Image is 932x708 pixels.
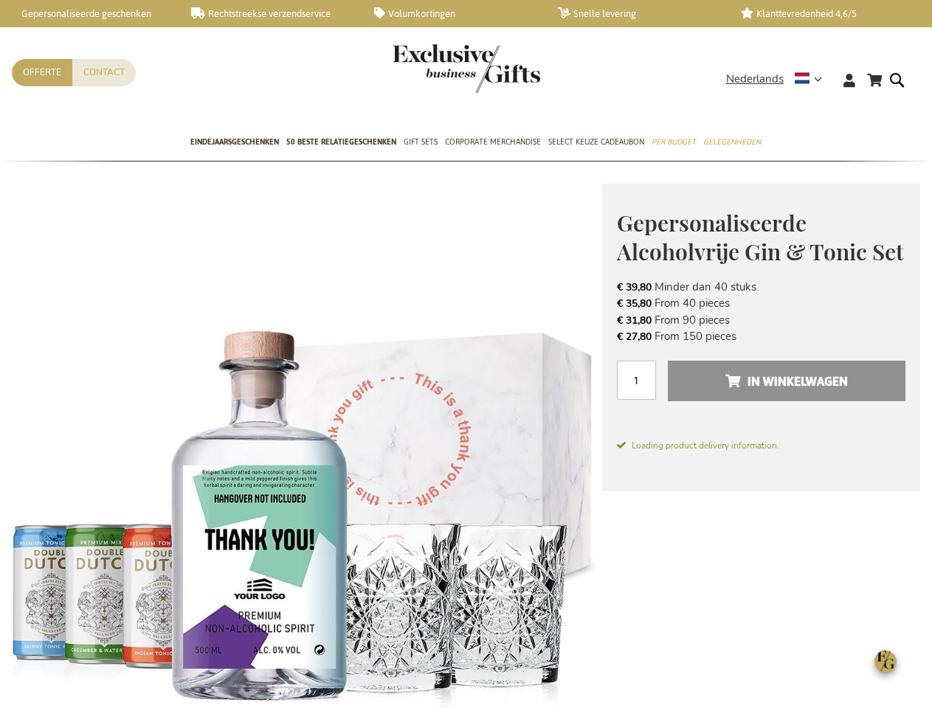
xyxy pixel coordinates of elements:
[191,7,351,20] a: Rechtstreekse verzendservice
[7,7,168,20] a: Gepersonaliseerde geschenken
[404,134,438,150] span: Gift Sets
[741,7,901,20] a: Klanttevredenheid 4,6/5
[558,7,718,20] a: Snelle levering
[617,439,905,452] span: Loading product delivery information.
[393,44,466,93] a: store logo
[286,125,396,162] a: 50 beste relatiegeschenken
[703,134,761,150] span: Gelegenheden
[445,125,541,162] a: Corporate Merchandise
[72,59,136,86] a: Contact
[393,44,540,93] img: Exclusive Business gifts logo
[548,125,644,162] a: Select Keuze Cadeaubon
[703,125,761,162] a: Gelegenheden
[617,295,905,311] li: From 40 pieces
[617,208,904,266] span: Gepersonaliseerde Alcoholvrije Gin & Tonic Set
[617,296,652,310] span: € 35,80
[404,125,438,162] a: Gift Sets
[726,71,784,88] span: Nederlands
[190,125,279,162] a: Eindejaarsgeschenken
[445,134,541,150] span: Corporate Merchandise
[617,330,652,344] span: € 27,80
[617,312,905,328] li: From 90 pieces
[190,134,279,150] span: Eindejaarsgeschenken
[617,361,656,400] input: Aantal
[652,134,696,150] span: Per Budget
[374,7,534,20] a: Volumkortingen
[617,280,652,294] span: € 39,80
[617,313,652,327] span: € 31,80
[617,328,905,344] li: From 150 pieces
[286,134,396,150] span: 50 beste relatiegeschenken
[12,59,72,86] a: Offerte
[652,125,696,162] a: Per Budget
[548,134,644,150] span: Select Keuze Cadeaubon
[617,279,905,295] li: Minder dan 40 stuks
